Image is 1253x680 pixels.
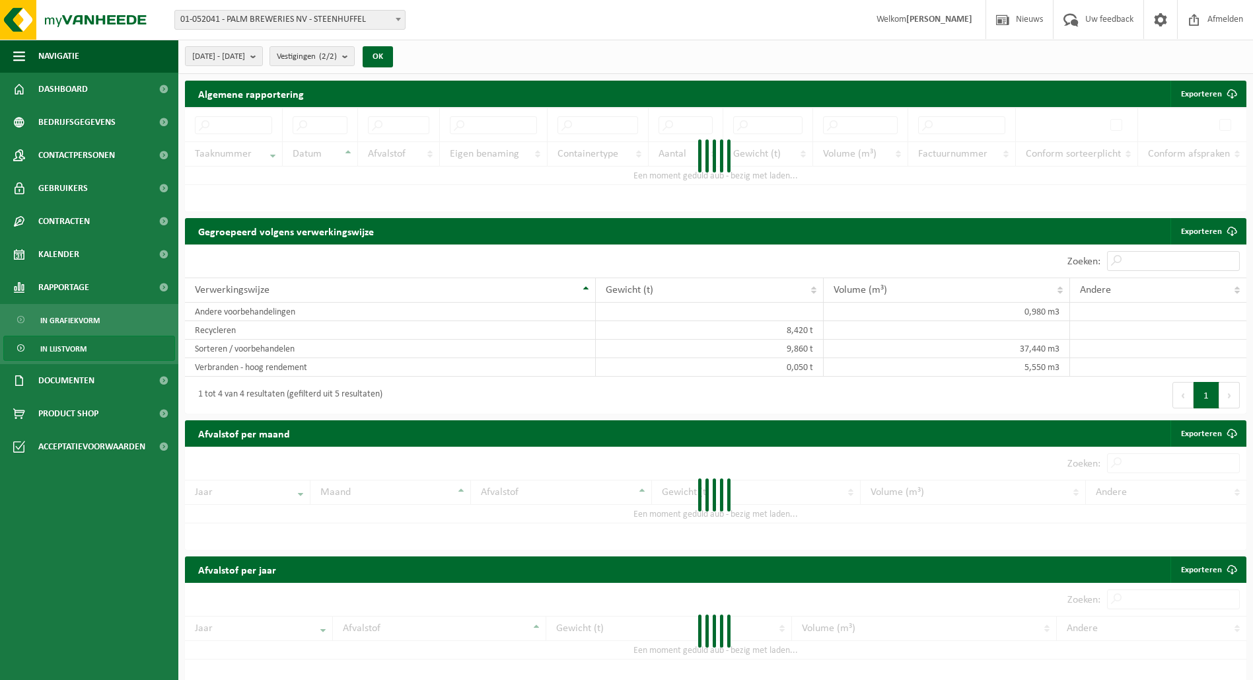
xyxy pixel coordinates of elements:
td: Recycleren [185,321,596,340]
span: Dashboard [38,73,88,106]
a: In grafiekvorm [3,307,175,332]
span: Rapportage [38,271,89,304]
td: 0,050 t [596,358,824,377]
h2: Afvalstof per jaar [185,556,289,582]
a: Exporteren [1170,420,1245,447]
strong: [PERSON_NAME] [906,15,972,24]
span: In lijstvorm [40,336,87,361]
td: 9,860 t [596,340,824,358]
h2: Gegroepeerd volgens verwerkingswijze [185,218,387,244]
td: 0,980 m3 [824,303,1070,321]
a: Exporteren [1170,218,1245,245]
h2: Algemene rapportering [185,81,317,107]
button: OK [363,46,393,67]
td: 37,440 m3 [824,340,1070,358]
span: Bedrijfsgegevens [38,106,116,139]
button: Next [1219,382,1240,408]
td: 8,420 t [596,321,824,340]
a: In lijstvorm [3,336,175,361]
label: Zoeken: [1067,256,1100,267]
button: Vestigingen(2/2) [269,46,355,66]
span: Documenten [38,364,94,397]
td: 5,550 m3 [824,358,1070,377]
span: Contactpersonen [38,139,115,172]
div: 1 tot 4 van 4 resultaten (gefilterd uit 5 resultaten) [192,383,382,407]
span: Gebruikers [38,172,88,205]
button: [DATE] - [DATE] [185,46,263,66]
count: (2/2) [319,52,337,61]
td: Verbranden - hoog rendement [185,358,596,377]
span: Navigatie [38,40,79,73]
span: Gewicht (t) [606,285,653,295]
span: 01-052041 - PALM BREWERIES NV - STEENHUFFEL [175,11,405,29]
h2: Afvalstof per maand [185,420,303,446]
td: Sorteren / voorbehandelen [185,340,596,358]
button: Exporteren [1170,81,1245,107]
span: Verwerkingswijze [195,285,269,295]
span: 01-052041 - PALM BREWERIES NV - STEENHUFFEL [174,10,406,30]
span: Kalender [38,238,79,271]
a: Exporteren [1170,556,1245,583]
span: Contracten [38,205,90,238]
span: Andere [1080,285,1111,295]
span: Vestigingen [277,47,337,67]
span: In grafiekvorm [40,308,100,333]
span: Product Shop [38,397,98,430]
span: Acceptatievoorwaarden [38,430,145,463]
button: 1 [1194,382,1219,408]
span: [DATE] - [DATE] [192,47,245,67]
button: Previous [1172,382,1194,408]
td: Andere voorbehandelingen [185,303,596,321]
span: Volume (m³) [834,285,887,295]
